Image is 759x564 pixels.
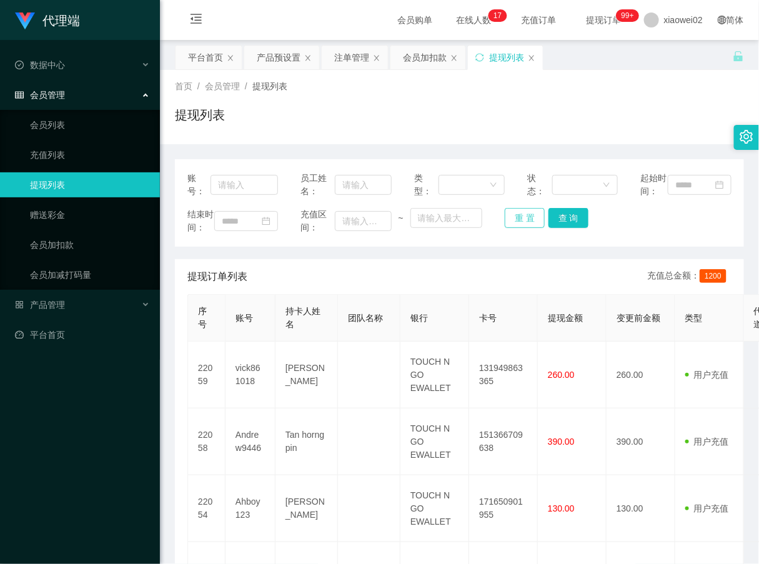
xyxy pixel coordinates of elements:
[685,503,729,513] span: 用户充值
[245,81,247,91] span: /
[15,61,24,69] i: 图标: check-circle-o
[30,262,150,287] a: 会员加减打码量
[528,54,535,62] i: 图标: close
[498,9,502,22] p: 7
[42,1,80,41] h1: 代理端
[479,313,497,323] span: 卡号
[211,175,278,195] input: 请输入
[527,172,552,198] span: 状态：
[30,112,150,137] a: 会员列表
[275,408,338,475] td: Tan horng pin
[400,475,469,542] td: TOUCH N GO EWALLET
[15,300,65,310] span: 产品管理
[188,46,223,69] div: 平台首页
[607,342,675,408] td: 260.00
[469,342,538,408] td: 131949863365
[15,15,80,25] a: 代理端
[187,172,211,198] span: 账号：
[300,208,335,234] span: 充值区间：
[198,306,207,329] span: 序号
[740,130,753,144] i: 图标: setting
[733,51,744,62] i: 图标: unlock
[252,81,287,91] span: 提现列表
[15,300,24,309] i: 图标: appstore-o
[285,306,320,329] span: 持卡人姓名
[188,475,226,542] td: 22054
[15,12,35,30] img: logo.9652507e.png
[275,342,338,408] td: [PERSON_NAME]
[15,322,150,347] a: 图标: dashboard平台首页
[548,503,575,513] span: 130.00
[187,269,247,284] span: 提现订单列表
[505,208,545,228] button: 重 置
[205,81,240,91] span: 会员管理
[30,172,150,197] a: 提现列表
[226,475,275,542] td: Ahboy123
[617,9,639,22] sup: 1147
[647,269,732,284] div: 充值总金额：
[334,46,369,69] div: 注单管理
[450,54,458,62] i: 图标: close
[475,53,484,62] i: 图标: sync
[188,342,226,408] td: 22059
[410,208,482,228] input: 请输入最大值为
[607,408,675,475] td: 390.00
[335,211,391,231] input: 请输入最小值为
[30,232,150,257] a: 会员加扣款
[718,16,727,24] i: 图标: global
[548,437,575,447] span: 390.00
[410,313,428,323] span: 银行
[348,313,383,323] span: 团队名称
[685,437,729,447] span: 用户充值
[227,54,234,62] i: 图标: close
[641,172,668,198] span: 起始时间：
[175,106,225,124] h1: 提现列表
[262,217,270,225] i: 图标: calendar
[236,313,253,323] span: 账号
[489,46,524,69] div: 提现列表
[403,46,447,69] div: 会员加扣款
[685,313,703,323] span: 类型
[335,175,391,195] input: 请输入
[175,1,217,41] i: 图标: menu-fold
[490,181,497,190] i: 图标: down
[603,181,610,190] i: 图标: down
[607,475,675,542] td: 130.00
[489,9,507,22] sup: 17
[188,408,226,475] td: 22058
[685,370,729,380] span: 用户充值
[226,342,275,408] td: vick861018
[15,90,65,100] span: 会员管理
[275,475,338,542] td: [PERSON_NAME]
[580,16,628,24] span: 提现订单
[469,475,538,542] td: 171650901955
[450,16,498,24] span: 在线人数
[494,9,498,22] p: 1
[469,408,538,475] td: 151366709638
[548,208,588,228] button: 查 询
[715,181,724,189] i: 图标: calendar
[197,81,200,91] span: /
[392,212,410,225] span: ~
[30,202,150,227] a: 赠送彩金
[15,91,24,99] i: 图标: table
[515,16,563,24] span: 充值订单
[257,46,300,69] div: 产品预设置
[187,208,214,234] span: 结束时间：
[617,313,660,323] span: 变更前金额
[175,81,192,91] span: 首页
[400,408,469,475] td: TOUCH N GO EWALLET
[300,172,335,198] span: 员工姓名：
[700,269,727,283] span: 1200
[414,172,439,198] span: 类型：
[304,54,312,62] i: 图标: close
[548,313,583,323] span: 提现金额
[15,60,65,70] span: 数据中心
[30,142,150,167] a: 充值列表
[400,342,469,408] td: TOUCH N GO EWALLET
[226,408,275,475] td: Andrew9446
[373,54,380,62] i: 图标: close
[548,370,575,380] span: 260.00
